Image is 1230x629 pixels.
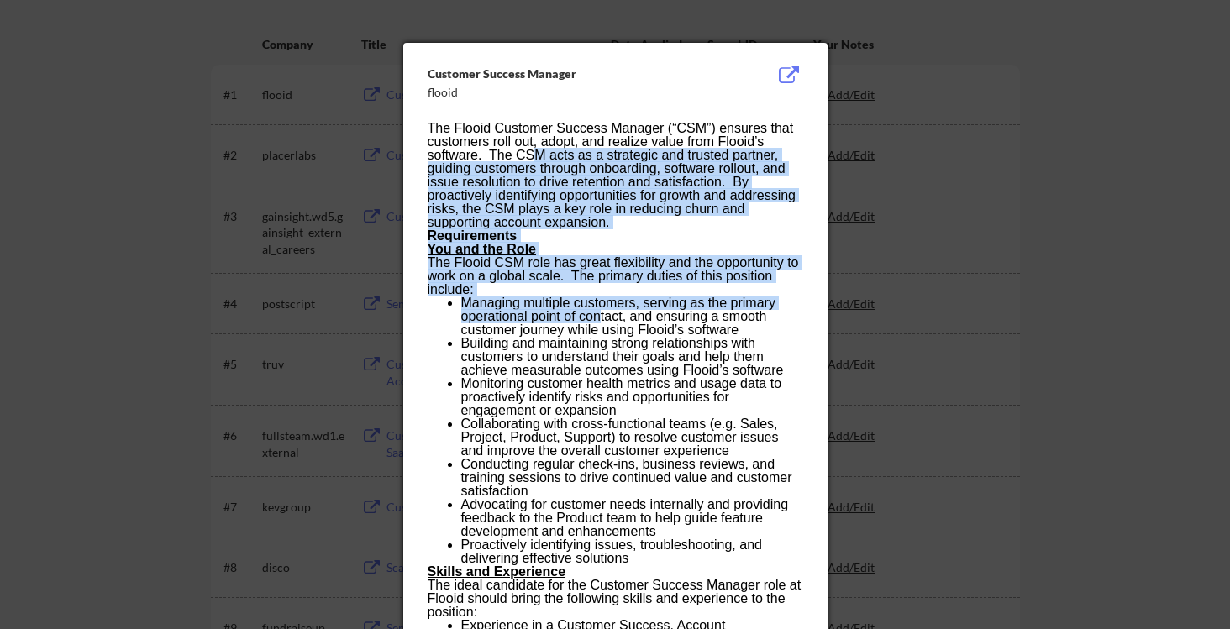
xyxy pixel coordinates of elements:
li: Proactively identifying issues, troubleshooting, and delivering effective solutions [461,538,802,565]
div: Customer Success Manager [428,66,718,82]
p: The Flooid Customer Success Manager (“CSM”) ensures that customers roll out, adopt, and realize v... [428,122,802,229]
li: Conducting regular check-ins, business reviews, and training sessions to drive continued value an... [461,458,802,498]
div: flooid [428,84,718,101]
li: Monitoring customer health metrics and usage data to proactively identify risks and opportunities... [461,377,802,417]
p: The ideal candidate for the Customer Success Manager role at Flooid should bring the following sk... [428,579,802,619]
li: Collaborating with cross-functional teams (e.g. Sales, Project, Product, Support) to resolve cust... [461,417,802,458]
p: The Flooid CSM role has great flexibility and the opportunity to work on a global scale. The prim... [428,256,802,296]
strong: You and the Role [428,242,536,256]
li: Building and maintaining strong relationships with customers to understand their goals and help t... [461,337,802,377]
strong: Requirements [428,228,518,243]
li: Managing multiple customers, serving as the primary operational point of contact, and ensuring a ... [461,296,802,337]
strong: Skills and Experience [428,564,566,579]
li: Advocating for customer needs internally and providing feedback to the Product team to help guide... [461,498,802,538]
